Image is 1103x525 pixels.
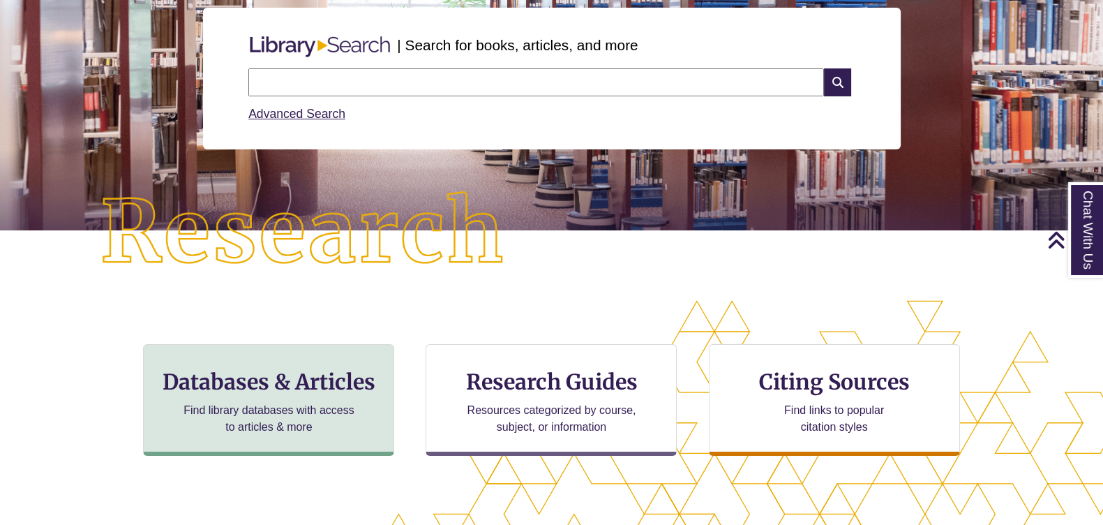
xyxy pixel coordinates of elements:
[248,107,345,121] a: Advanced Search
[766,402,902,436] p: Find links to popular citation styles
[55,147,551,319] img: Research
[143,344,394,456] a: Databases & Articles Find library databases with access to articles & more
[397,34,638,56] p: | Search for books, articles, and more
[1047,230,1100,249] a: Back to Top
[155,369,382,395] h3: Databases & Articles
[426,344,677,456] a: Research Guides Resources categorized by course, subject, or information
[749,369,920,395] h3: Citing Sources
[243,31,397,63] img: Libary Search
[178,402,360,436] p: Find library databases with access to articles & more
[824,68,850,96] i: Search
[460,402,643,436] p: Resources categorized by course, subject, or information
[437,369,665,395] h3: Research Guides
[709,344,960,456] a: Citing Sources Find links to popular citation styles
